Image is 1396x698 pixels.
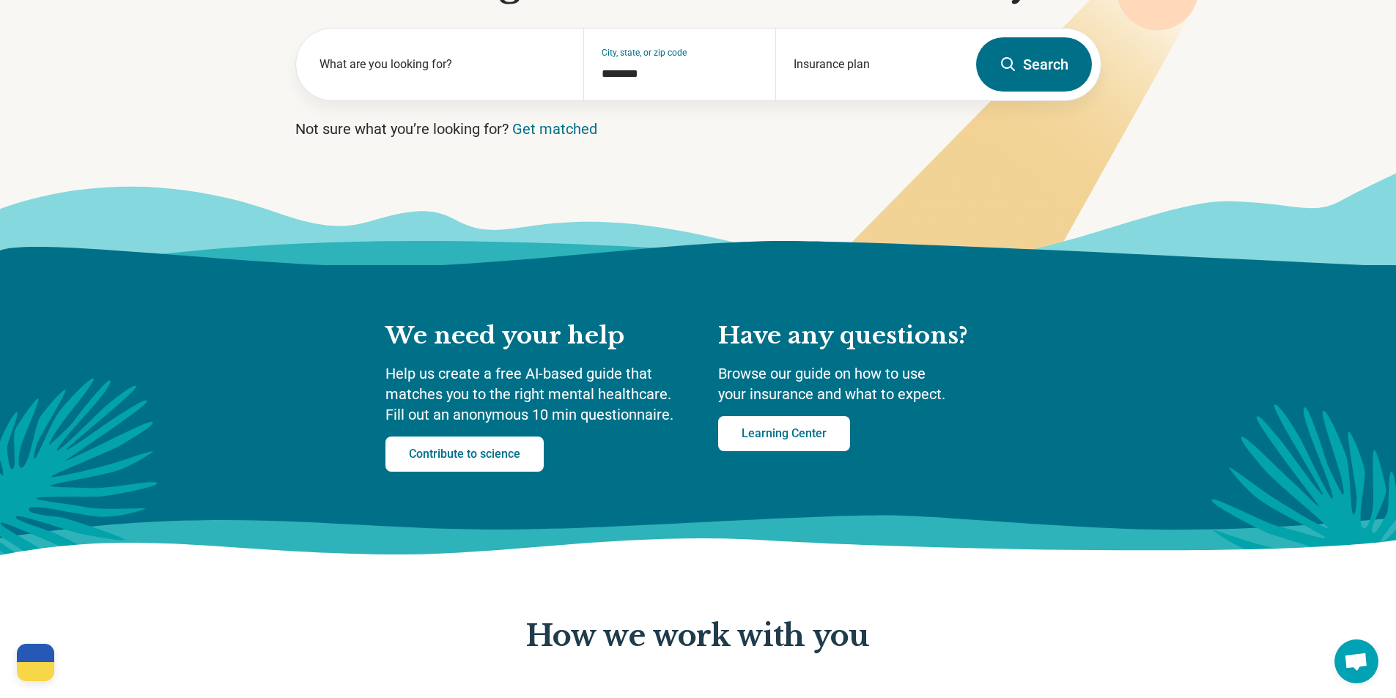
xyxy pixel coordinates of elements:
[718,363,1011,404] p: Browse our guide on how to use your insurance and what to expect.
[976,37,1092,92] button: Search
[1334,639,1378,683] a: Open chat
[385,363,689,425] p: Help us create a free AI-based guide that matches you to the right mental healthcare. Fill out an...
[385,321,689,352] h2: We need your help
[718,321,1011,352] h2: Have any questions?
[385,437,544,472] a: Contribute to science
[526,620,869,653] p: How we work with you
[320,56,566,73] label: What are you looking for?
[512,120,597,138] a: Get matched
[718,416,850,451] a: Learning Center
[295,119,1101,139] p: Not sure what you’re looking for?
